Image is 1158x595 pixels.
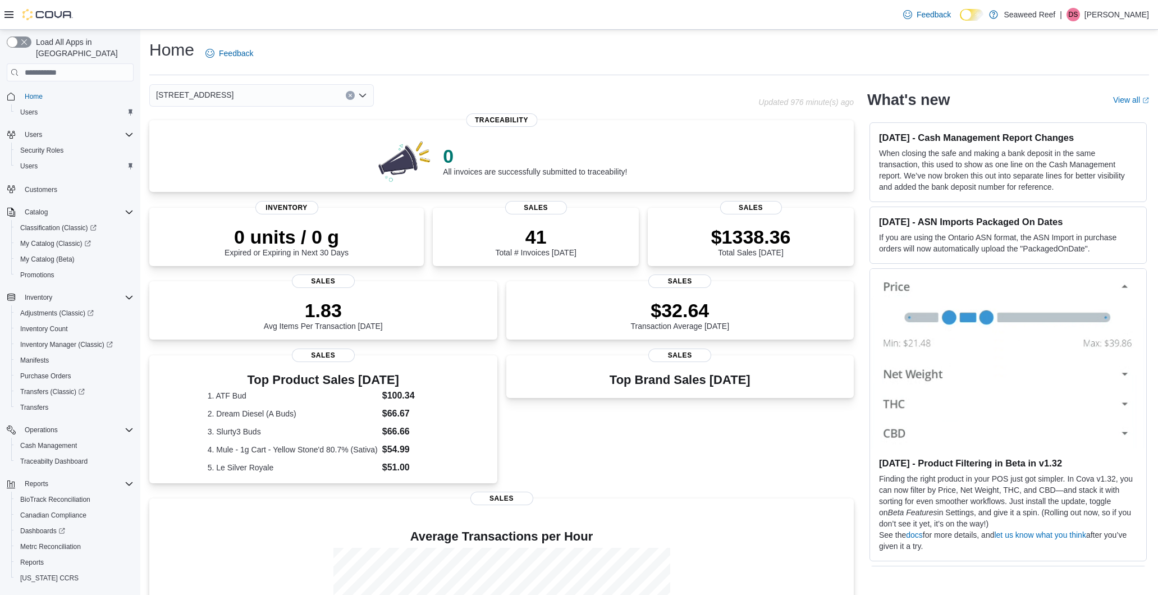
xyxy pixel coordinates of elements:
span: Classification (Classic) [16,221,134,235]
span: Sales [292,349,355,362]
h3: [DATE] - Cash Management Report Changes [879,132,1137,143]
span: Dashboards [16,524,134,538]
h2: What's new [867,91,950,109]
div: Transaction Average [DATE] [630,299,729,331]
em: Beta Features [888,508,937,517]
span: Adjustments (Classic) [20,309,94,318]
span: Sales [505,201,567,214]
span: Sales [648,274,711,288]
button: Traceabilty Dashboard [11,454,138,469]
span: Traceability [466,113,537,127]
a: Manifests [16,354,53,367]
span: Metrc Reconciliation [20,542,81,551]
a: Canadian Compliance [16,509,91,522]
button: Reports [2,476,138,492]
a: docs [906,530,923,539]
button: Inventory [20,291,57,304]
div: David Schwab [1067,8,1080,21]
button: Reports [20,477,53,491]
a: BioTrack Reconciliation [16,493,95,506]
a: Promotions [16,268,59,282]
p: 41 [495,226,576,248]
p: $32.64 [630,299,729,322]
button: Users [11,158,138,174]
a: Home [20,90,47,103]
span: Transfers [20,403,48,412]
dd: $51.00 [382,461,439,474]
span: Manifests [20,356,49,365]
button: Operations [2,422,138,438]
a: Cash Management [16,439,81,452]
span: Canadian Compliance [16,509,134,522]
p: Finding the right product in your POS just got simpler. In Cova v1.32, you can now filter by Pric... [879,473,1137,529]
img: Cova [22,9,73,20]
span: Users [16,159,134,173]
h3: Top Product Sales [DATE] [208,373,439,387]
a: Adjustments (Classic) [16,306,98,320]
div: Avg Items Per Transaction [DATE] [264,299,383,331]
span: Inventory Manager (Classic) [20,340,113,349]
dt: 4. Mule - 1g Cart - Yellow Stone'd 80.7% (Sativa) [208,444,378,455]
span: BioTrack Reconciliation [20,495,90,504]
p: $1338.36 [711,226,791,248]
span: DS [1069,8,1078,21]
h3: Top Brand Sales [DATE] [610,373,750,387]
span: Users [20,162,38,171]
span: Inventory [20,291,134,304]
p: 0 [443,145,627,167]
span: Load All Apps in [GEOGRAPHIC_DATA] [31,36,134,59]
a: Traceabilty Dashboard [16,455,92,468]
span: Transfers (Classic) [16,385,134,399]
span: Metrc Reconciliation [16,540,134,553]
button: Clear input [346,91,355,100]
span: Catalog [20,205,134,219]
p: When closing the safe and making a bank deposit in the same transaction, this used to show as one... [879,148,1137,193]
a: Inventory Count [16,322,72,336]
div: Total Sales [DATE] [711,226,791,257]
span: Catalog [25,208,48,217]
span: Users [25,130,42,139]
a: Purchase Orders [16,369,76,383]
span: Manifests [16,354,134,367]
span: Sales [292,274,355,288]
a: Classification (Classic) [11,220,138,236]
dt: 1. ATF Bud [208,390,378,401]
span: Home [20,89,134,103]
img: 0 [376,138,434,183]
a: Reports [16,556,48,569]
span: Purchase Orders [20,372,71,381]
span: Inventory Manager (Classic) [16,338,134,351]
button: Manifests [11,353,138,368]
p: Updated 976 minute(s) ago [758,98,854,107]
span: Traceabilty Dashboard [16,455,134,468]
span: Washington CCRS [16,571,134,585]
button: Open list of options [358,91,367,100]
span: Purchase Orders [16,369,134,383]
span: Inventory [255,201,318,214]
span: BioTrack Reconciliation [16,493,134,506]
div: Expired or Expiring in Next 30 Days [225,226,349,257]
button: Purchase Orders [11,368,138,384]
button: Security Roles [11,143,138,158]
button: Users [20,128,47,141]
span: Reports [20,558,44,567]
h1: Home [149,39,194,61]
h3: [DATE] - Product Filtering in Beta in v1.32 [879,457,1137,469]
span: Traceabilty Dashboard [20,457,88,466]
span: Operations [25,425,58,434]
dt: 2. Dream Diesel (A Buds) [208,408,378,419]
button: Users [2,127,138,143]
button: Transfers [11,400,138,415]
a: Transfers (Classic) [16,385,89,399]
span: My Catalog (Beta) [16,253,134,266]
a: Adjustments (Classic) [11,305,138,321]
a: Metrc Reconciliation [16,540,85,553]
p: | [1060,8,1062,21]
span: Sales [648,349,711,362]
a: Transfers [16,401,53,414]
a: Users [16,106,42,119]
button: My Catalog (Beta) [11,251,138,267]
p: 0 units / 0 g [225,226,349,248]
span: Users [20,108,38,117]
